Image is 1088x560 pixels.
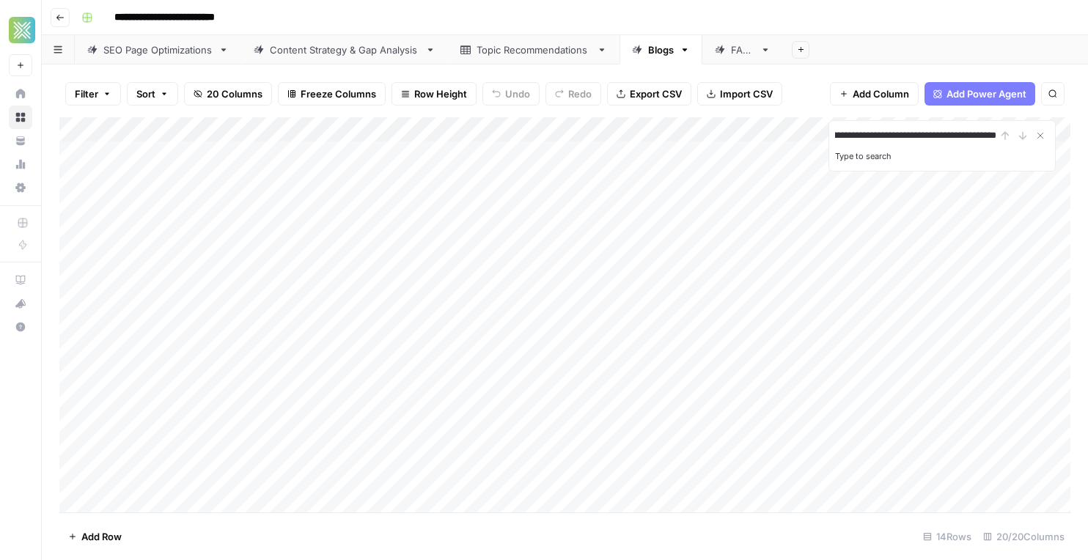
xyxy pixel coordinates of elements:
a: SEO Page Optimizations [75,35,241,65]
button: Filter [65,82,121,106]
button: Add Row [59,525,131,548]
button: Add Column [830,82,919,106]
label: Type to search [835,151,892,161]
span: Add Row [81,529,122,544]
a: AirOps Academy [9,268,32,292]
span: 20 Columns [207,86,262,101]
a: Usage [9,152,32,176]
button: Redo [545,82,601,106]
div: FAQs [731,43,754,57]
div: 20/20 Columns [977,525,1070,548]
div: Blogs [648,43,674,57]
a: FAQs [702,35,783,65]
button: Add Power Agent [925,82,1035,106]
span: Sort [136,86,155,101]
a: Topic Recommendations [448,35,620,65]
button: Export CSV [607,82,691,106]
span: Undo [505,86,530,101]
button: Freeze Columns [278,82,386,106]
span: Add Column [853,86,909,101]
a: Content Strategy & Gap Analysis [241,35,448,65]
div: Topic Recommendations [477,43,591,57]
button: 20 Columns [184,82,272,106]
div: SEO Page Optimizations [103,43,213,57]
button: Close Search [1032,127,1049,144]
span: Filter [75,86,98,101]
span: Export CSV [630,86,682,101]
span: Redo [568,86,592,101]
div: 14 Rows [917,525,977,548]
span: Row Height [414,86,467,101]
span: Freeze Columns [301,86,376,101]
a: Settings [9,176,32,199]
button: Import CSV [697,82,782,106]
button: What's new? [9,292,32,315]
a: Browse [9,106,32,129]
button: Sort [127,82,178,106]
a: Blogs [620,35,702,65]
span: Import CSV [720,86,773,101]
button: Help + Support [9,315,32,339]
button: Undo [482,82,540,106]
button: Workspace: Xponent21 [9,12,32,48]
div: Content Strategy & Gap Analysis [270,43,419,57]
a: Home [9,82,32,106]
span: Add Power Agent [947,86,1026,101]
button: Row Height [392,82,477,106]
div: What's new? [10,292,32,314]
img: Xponent21 Logo [9,17,35,43]
a: Your Data [9,129,32,152]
